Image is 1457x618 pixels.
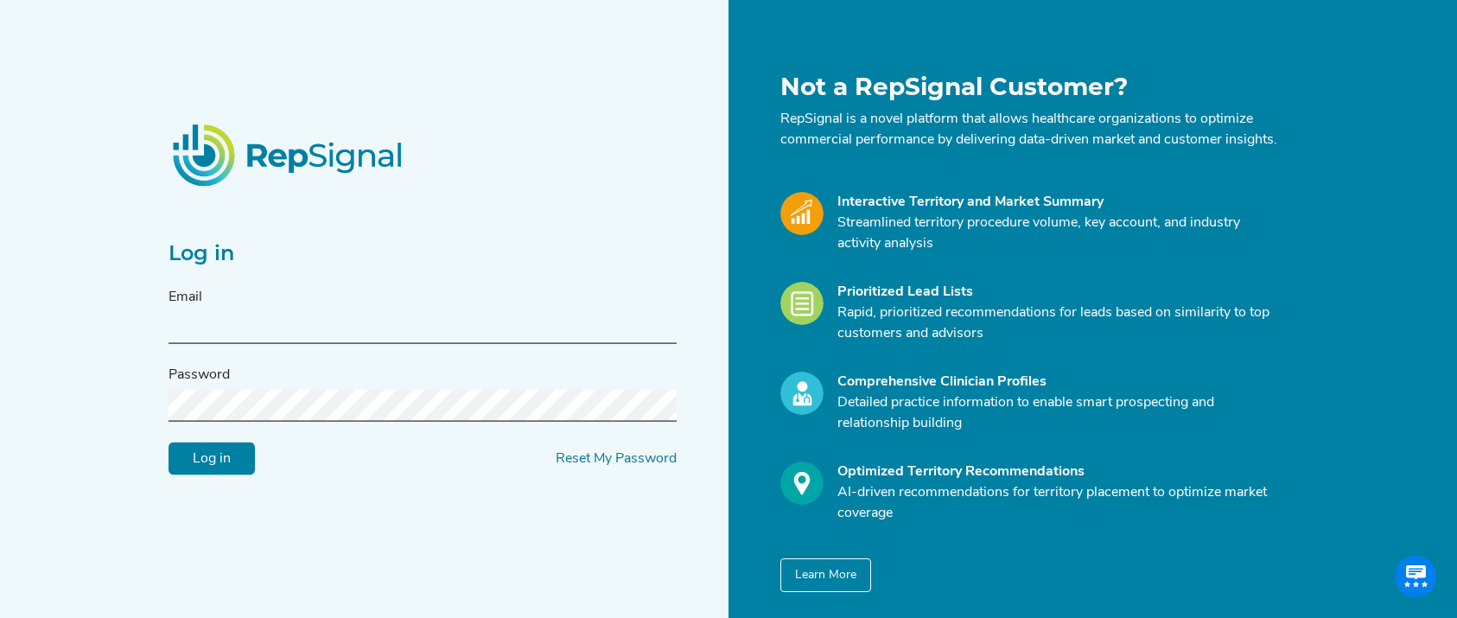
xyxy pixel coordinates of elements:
[837,192,1278,213] div: Interactive Territory and Market Summary
[780,109,1278,150] p: RepSignal is a novel platform that allows healthcare organizations to optimize commercial perform...
[837,462,1278,482] div: Optimized Territory Recommendations
[780,372,824,415] img: Profile_Icon.739e2aba.svg
[169,365,230,385] label: Password
[780,73,1278,102] h1: Not a RepSignal Customer?
[780,282,824,325] img: Leads_Icon.28e8c528.svg
[837,482,1278,524] p: AI-driven recommendations for territory placement to optimize market coverage
[151,103,426,207] img: RepSignalLogo.20539ed3.png
[837,392,1278,434] p: Detailed practice information to enable smart prospecting and relationship building
[837,303,1278,344] p: Rapid, prioritized recommendations for leads based on similarity to top customers and advisors
[780,558,871,592] button: Learn More
[837,372,1278,392] div: Comprehensive Clinician Profiles
[837,213,1278,254] p: Streamlined territory procedure volume, key account, and industry activity analysis
[837,282,1278,303] div: Prioritized Lead Lists
[780,462,824,505] img: Optimize_Icon.261f85db.svg
[780,192,824,235] img: Market_Icon.a700a4ad.svg
[169,287,202,308] label: Email
[169,241,677,266] h2: Log in
[556,452,677,466] a: Reset My Password
[169,443,255,475] input: Log in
